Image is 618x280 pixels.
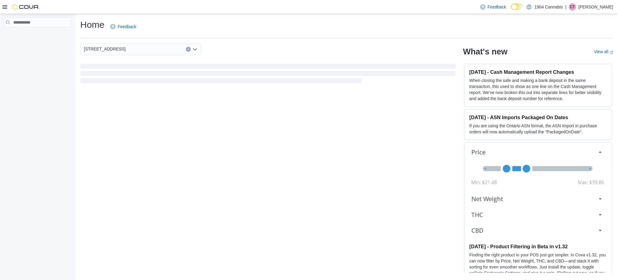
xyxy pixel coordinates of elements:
span: [STREET_ADDRESS] [84,45,126,53]
span: Feedback [118,24,136,30]
p: If you are using the Ontario ASN format, the ASN Import in purchase orders will now automatically... [469,123,607,135]
p: [PERSON_NAME] [578,3,613,11]
svg: External link [610,50,613,54]
button: Open list of options [193,47,197,52]
button: Clear input [186,47,191,52]
h2: What's new [463,47,507,57]
input: Dark Mode [511,4,524,10]
span: CT [570,3,575,11]
p: 1904 Cannabis [534,3,563,11]
nav: Complex example [4,28,71,43]
div: Cody Tomlinson [569,3,576,11]
h3: [DATE] - Cash Management Report Changes [469,69,607,75]
img: Cova [12,4,39,10]
h3: [DATE] - Product Filtering in Beta in v1.32 [469,243,607,249]
p: When closing the safe and making a bank deposit in the same transaction, this used to show as one... [469,77,607,102]
span: Loading [80,65,456,84]
a: Feedback [108,21,139,33]
em: Beta Features [474,271,501,275]
p: | [565,3,566,11]
h3: [DATE] - ASN Imports Packaged On Dates [469,114,607,120]
h1: Home [80,19,104,31]
a: Feedback [478,1,508,13]
span: Feedback [488,4,506,10]
a: View allExternal link [594,49,613,54]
